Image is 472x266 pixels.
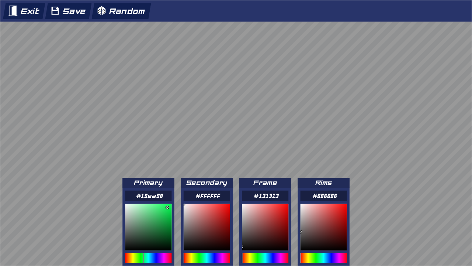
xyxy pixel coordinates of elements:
h2: Primary [122,177,174,187]
h2: Rims [297,177,349,187]
h2: Secondary [181,177,232,187]
button: Exit [3,3,45,18]
button: Random [91,3,151,18]
button: Save [45,3,91,18]
h2: Frame [239,177,291,187]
